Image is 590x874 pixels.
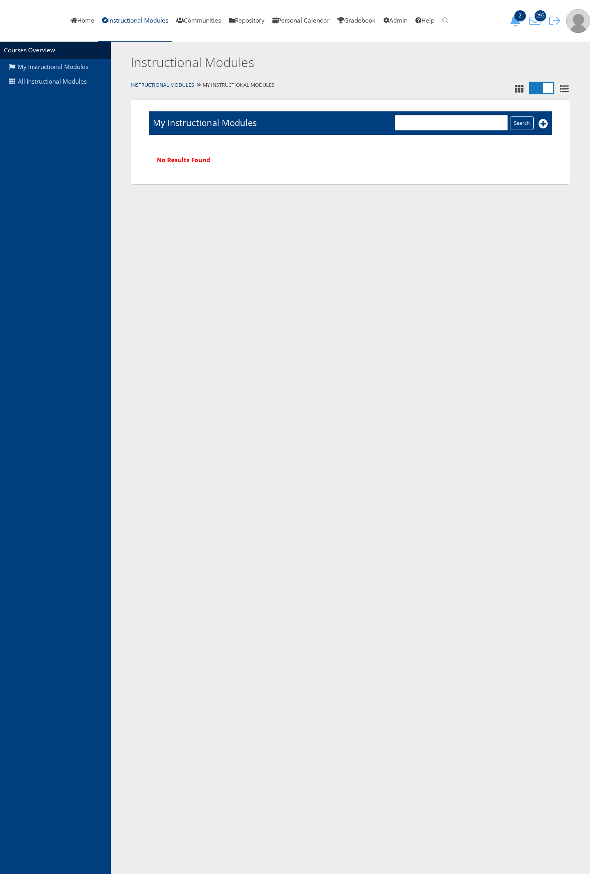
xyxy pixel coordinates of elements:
h1: My Instructional Modules [153,117,257,129]
h2: Instructional Modules [131,54,475,71]
button: 293 [527,15,546,27]
a: 293 [527,16,546,25]
a: Instructional Modules [131,82,194,88]
span: 2 [514,10,526,21]
span: 293 [535,10,546,21]
i: Add New [539,119,548,128]
i: List [558,84,570,93]
div: No Results Found [149,147,552,172]
a: 2 [507,16,527,25]
a: Courses Overview [4,46,55,54]
div: My Instructional Modules [111,80,590,91]
i: Tile [513,84,525,93]
img: user-profile-default-picture.png [566,9,590,33]
input: Search [510,116,534,130]
button: 2 [507,15,527,27]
